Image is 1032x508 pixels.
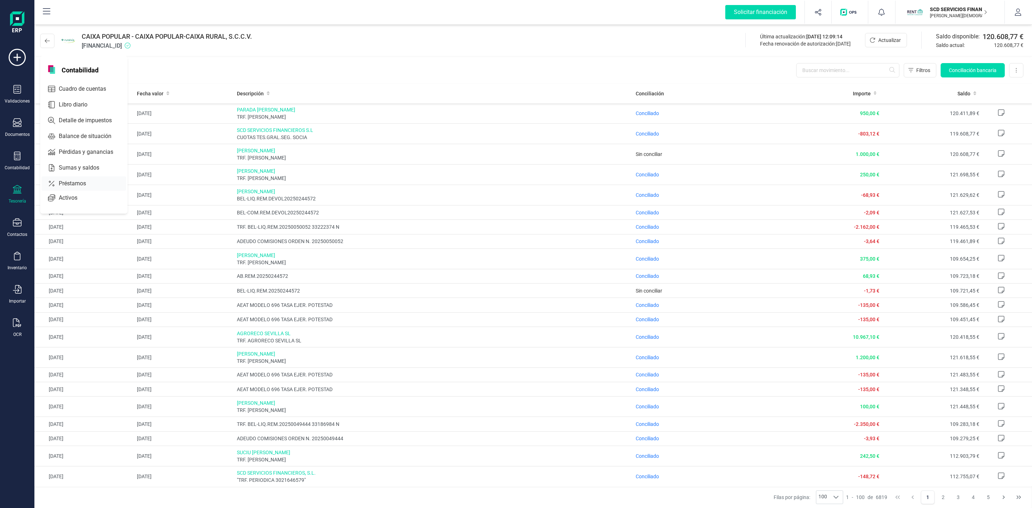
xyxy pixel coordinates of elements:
[9,198,26,204] div: Tesorería
[981,490,995,504] button: Page 5
[858,317,879,322] span: -135,00 €
[56,85,119,93] span: Cuadro de cuentas
[846,494,849,501] span: 1
[983,32,1023,42] span: 120.608,77 €
[134,165,234,185] td: [DATE]
[34,347,134,367] td: [DATE]
[636,436,659,441] span: Conciliado
[636,474,659,479] span: Conciliado
[882,205,982,220] td: 121.627,53 €
[34,327,134,347] td: [DATE]
[636,421,659,427] span: Conciliado
[237,106,630,113] span: PARADA [PERSON_NAME]
[636,192,659,198] span: Conciliado
[930,6,987,13] p: SCD SERVICIOS FINANCIEROS SL
[237,188,630,195] span: [PERSON_NAME]
[904,63,936,77] button: Filtros
[864,436,879,441] span: -3,93 €
[882,382,982,397] td: 121.348,55 €
[882,220,982,234] td: 119.465,53 €
[56,148,126,156] span: Pérdidas y ganancias
[134,417,234,431] td: [DATE]
[134,397,234,417] td: [DATE]
[636,256,659,262] span: Conciliado
[858,131,879,137] span: -803,12 €
[816,491,829,504] span: 100
[237,223,630,231] span: TRF. BEL-LIQ.REM.20250050052 33222374 N
[846,494,887,501] div: -
[882,466,982,486] td: 112.755,07 €
[237,357,630,365] span: TRF. [PERSON_NAME]
[882,417,982,431] td: 109.283,18 €
[876,494,887,501] span: 6819
[134,220,234,234] td: [DATE]
[237,386,630,393] span: AEAT MODELO 696 TASA EJER. POTESTAD
[56,116,125,125] span: Detalle de impuestos
[760,40,851,47] div: Fecha renovación de autorización:
[796,63,899,77] input: Buscar movimiento...
[936,490,950,504] button: Page 2
[906,490,919,504] button: Previous Page
[134,185,234,205] td: [DATE]
[836,1,864,24] button: Logo de OPS
[636,238,659,244] span: Conciliado
[34,144,134,165] td: [DATE]
[882,446,982,466] td: 112.903,79 €
[806,34,842,39] span: [DATE] 12:09:14
[1012,490,1026,504] button: Last Page
[951,490,965,504] button: Page 3
[237,435,630,442] span: ADEUDO COMISIONES ORDEN N. 20250049444
[237,421,630,428] span: TRF. BEL-LIQ.REM.20250049444 33186984 N
[836,41,851,47] span: [DATE]
[9,298,26,304] div: Importar
[860,404,879,409] span: 100,00 €
[134,144,234,165] td: [DATE]
[858,474,879,479] span: -148,72 €
[636,110,659,116] span: Conciliado
[8,265,27,271] div: Inventario
[134,269,234,283] td: [DATE]
[636,172,659,177] span: Conciliado
[941,63,1005,77] button: Conciliación bancaria
[907,4,923,20] img: SC
[949,67,997,74] span: Conciliación bancaria
[853,90,871,97] span: Importe
[34,185,134,205] td: [DATE]
[860,110,879,116] span: 950,00 €
[34,165,134,185] td: [DATE]
[853,334,879,340] span: 10.967,10 €
[57,65,103,74] span: Contabilidad
[760,33,851,40] div: Última actualización:
[725,5,796,19] div: Solicitar financiación
[957,90,970,97] span: Saldo
[237,127,630,134] span: SCD SERVICIOS FINANCIEROS S.L
[864,210,879,215] span: -2,09 €
[860,453,879,459] span: 242,50 €
[34,397,134,417] td: [DATE]
[134,446,234,466] td: [DATE]
[237,209,630,216] span: BEL-COM.REM.DEVOL20250244572
[636,404,659,409] span: Conciliado
[34,284,134,298] td: [DATE]
[237,147,630,154] span: [PERSON_NAME]
[717,1,804,24] button: Solicitar financiación
[237,469,630,476] span: SCD SERVICIOS FINANCIEROS, S.L.
[34,417,134,431] td: [DATE]
[34,298,134,312] td: [DATE]
[237,316,630,323] span: AEAT MODELO 696 TASA EJER. POTESTAD
[34,124,134,144] td: [DATE]
[636,224,659,230] span: Conciliado
[774,490,843,504] div: Filas por página:
[864,238,879,244] span: -3,64 €
[7,232,27,237] div: Contactos
[5,132,30,137] div: Documentos
[237,272,630,280] span: AB.REM.20250244572
[882,327,982,347] td: 120.418,55 €
[636,453,659,459] span: Conciliado
[856,494,865,501] span: 100
[636,386,659,392] span: Conciliado
[237,399,630,407] span: [PERSON_NAME]
[237,456,630,463] span: TRF. [PERSON_NAME]
[861,192,879,198] span: -68,93 €
[636,210,659,215] span: Conciliado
